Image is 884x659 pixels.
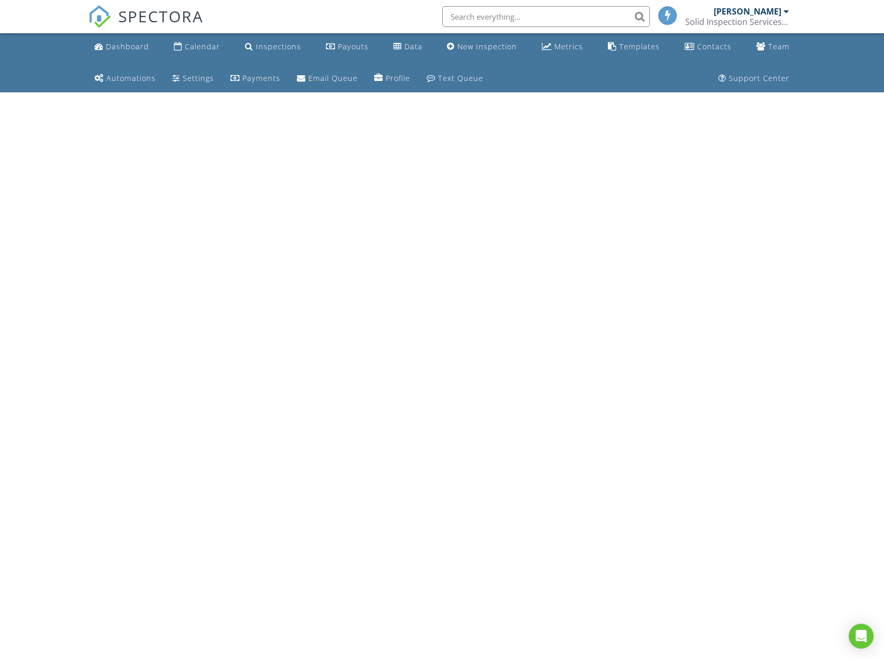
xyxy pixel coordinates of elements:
[168,69,218,88] a: Settings
[256,42,301,51] div: Inspections
[170,37,224,57] a: Calendar
[443,37,521,57] a: New Inspection
[386,73,410,83] div: Profile
[308,73,358,83] div: Email Queue
[88,14,203,36] a: SPECTORA
[90,37,153,57] a: Dashboard
[685,17,789,27] div: Solid Inspection Services LLC
[88,5,111,28] img: The Best Home Inspection Software - Spectora
[768,42,790,51] div: Team
[106,73,156,83] div: Automations
[729,73,790,83] div: Support Center
[241,37,305,57] a: Inspections
[538,37,587,57] a: Metrics
[619,42,660,51] div: Templates
[185,42,220,51] div: Calendar
[697,42,731,51] div: Contacts
[118,5,203,27] span: SPECTORA
[226,69,284,88] a: Payments
[714,69,794,88] a: Support Center
[370,69,414,88] a: Company Profile
[242,73,280,83] div: Payments
[106,42,149,51] div: Dashboard
[554,42,583,51] div: Metrics
[183,73,214,83] div: Settings
[389,37,427,57] a: Data
[293,69,362,88] a: Email Queue
[752,37,794,57] a: Team
[442,6,650,27] input: Search everything...
[604,37,664,57] a: Templates
[438,73,483,83] div: Text Queue
[681,37,736,57] a: Contacts
[338,42,369,51] div: Payouts
[423,69,487,88] a: Text Queue
[457,42,517,51] div: New Inspection
[714,6,781,17] div: [PERSON_NAME]
[849,624,874,649] div: Open Intercom Messenger
[322,37,373,57] a: Payouts
[90,69,160,88] a: Automations (Basic)
[404,42,423,51] div: Data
